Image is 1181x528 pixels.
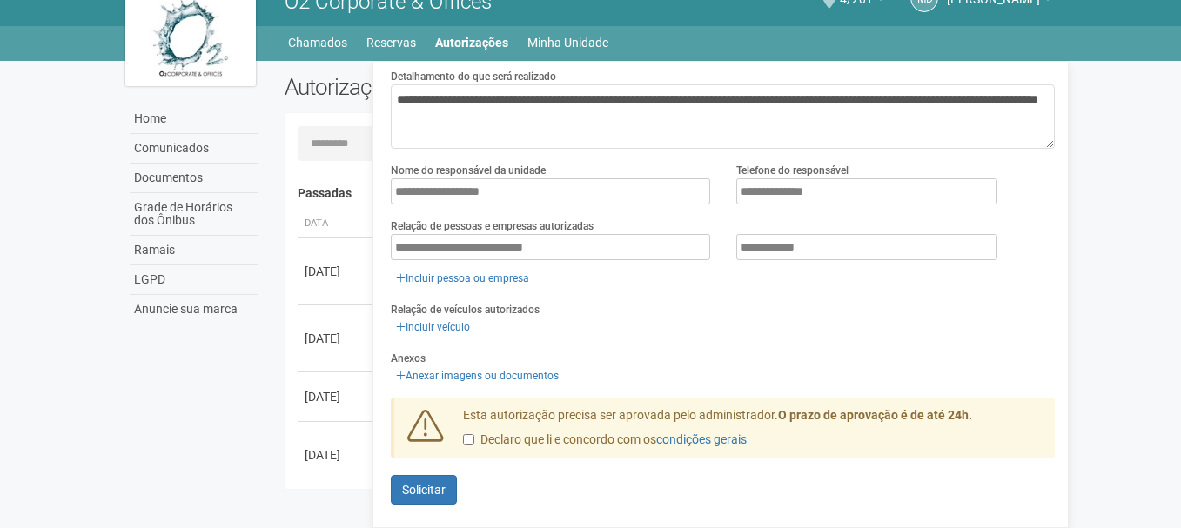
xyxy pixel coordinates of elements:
a: LGPD [130,265,258,295]
div: [DATE] [305,446,369,464]
a: Reservas [366,30,416,55]
a: Incluir pessoa ou empresa [391,269,534,288]
a: Autorizações [435,30,508,55]
strong: O prazo de aprovação é de até 24h. [778,408,972,422]
h4: Passadas [298,187,1043,200]
h2: Autorizações [285,74,657,100]
a: Anuncie sua marca [130,295,258,324]
a: Ramais [130,236,258,265]
button: Solicitar [391,475,457,505]
a: Chamados [288,30,347,55]
div: Esta autorização precisa ser aprovada pelo administrador. [450,407,1056,458]
a: Documentos [130,164,258,193]
th: Data [298,210,376,238]
input: Declaro que li e concordo com oscondições gerais [463,434,474,445]
a: Grade de Horários dos Ônibus [130,193,258,236]
div: [DATE] [305,330,369,347]
div: [DATE] [305,263,369,280]
a: Anexar imagens ou documentos [391,366,564,385]
label: Declaro que li e concordo com os [463,431,747,449]
a: condições gerais [656,432,747,446]
a: Minha Unidade [527,30,608,55]
label: Anexos [391,351,426,366]
a: Home [130,104,258,134]
a: Incluir veículo [391,317,475,337]
div: [DATE] [305,388,369,405]
span: Solicitar [402,483,446,497]
label: Detalhamento do que será realizado [391,69,556,84]
label: Telefone do responsável [736,163,849,178]
label: Relação de pessoas e empresas autorizadas [391,218,594,234]
a: Comunicados [130,134,258,164]
label: Nome do responsável da unidade [391,163,546,178]
label: Relação de veículos autorizados [391,302,540,317]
